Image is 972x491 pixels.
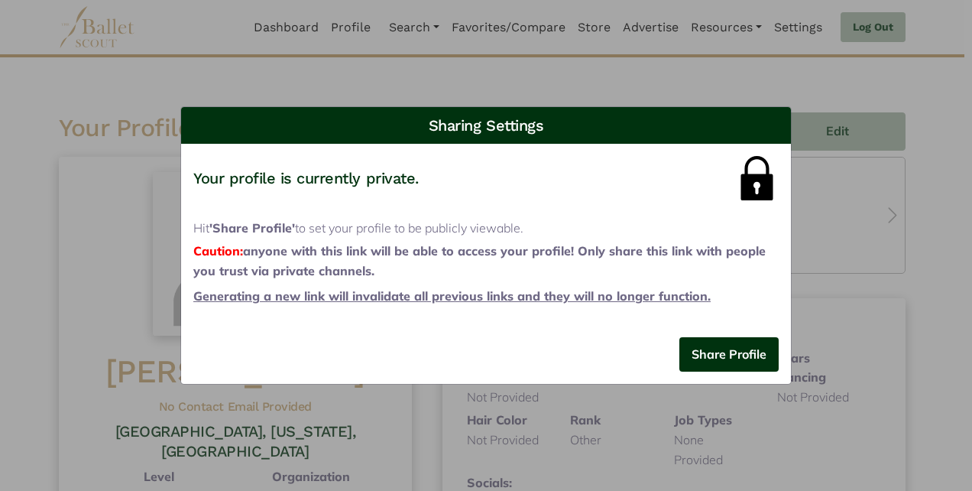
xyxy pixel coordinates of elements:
h4: Sharing Settings [193,113,779,138]
p: Hit to set your profile to be publicly viewable. [193,219,779,239]
button: Share Profile [679,337,779,372]
b: anyone with this link will be able to access your profile! Only share this link with people you t... [181,242,791,281]
b: 'Share Profile' [209,220,295,236]
h4: Your profile is currently private. [193,168,419,188]
span: Caution: [193,243,243,259]
u: Generating a new link will invalidate all previous links and they will no longer function. [193,288,711,304]
span: Share Profile [692,346,766,362]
